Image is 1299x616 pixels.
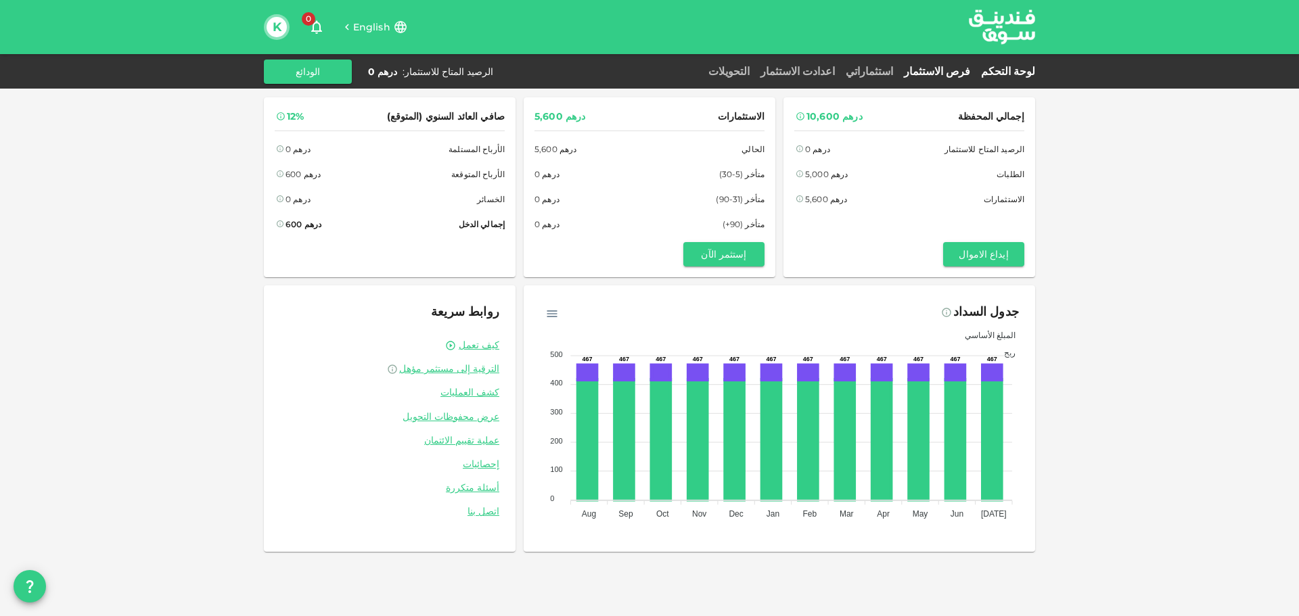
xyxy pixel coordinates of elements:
span: روابط سريعة [431,304,499,319]
div: درهم 0 [534,217,560,231]
button: K [267,17,287,37]
div: درهم 0 [534,167,560,181]
div: 12% [287,108,304,125]
tspan: Feb [803,509,817,519]
a: استثماراتي [840,65,898,78]
tspan: 500 [550,350,562,358]
span: 0 [302,12,315,26]
span: متأخر (31-90) [716,192,765,206]
tspan: Sep [618,509,633,519]
tspan: Aug [582,509,596,519]
tspan: May [913,509,928,519]
div: درهم 600 [286,217,321,231]
div: درهم 0 [286,142,311,156]
span: صافي العائد السنوي (المتوقع) [387,108,505,125]
a: logo [969,1,1035,53]
span: الترقية إلى مستثمر مؤهل [399,362,499,375]
a: عرض محفوظات التحويل [280,410,499,423]
span: English [353,21,390,33]
tspan: Oct [656,509,669,519]
tspan: Nov [692,509,706,519]
span: الطلبات [997,167,1024,181]
span: الاستثمارات [984,192,1024,206]
div: درهم 5,600 [805,192,848,206]
tspan: 0 [550,494,554,502]
button: إستثمر الآن [683,242,765,266]
div: درهم 0 [286,192,311,206]
span: متأخر (90+) [723,217,765,231]
a: كيف تعمل [459,339,499,352]
span: الحالي [742,142,765,156]
a: لوحة التحكم [976,65,1035,78]
a: الترقية إلى مستثمر مؤهل [280,362,499,375]
span: الأرباح المستلمة [449,142,505,156]
span: الأرباح المتوقعة [451,167,505,181]
span: الاستثمارات [718,108,765,125]
span: الخسائر [477,192,505,206]
button: الودائع [264,60,352,84]
span: ربح [994,348,1016,358]
a: إحصائيات [280,458,499,471]
div: جدول السداد [953,302,1019,323]
img: logo [951,1,1053,53]
tspan: Mar [840,509,854,519]
tspan: Apr [877,509,890,519]
tspan: Jan [767,509,779,519]
span: متأخر (5-30) [719,167,765,181]
div: درهم 5,600 [534,108,586,125]
tspan: 100 [550,465,562,473]
a: اعدادت الاستثمار [755,65,840,78]
span: إجمالي الدخل [459,217,505,231]
span: الرصيد المتاح للاستثمار [944,142,1024,156]
tspan: Dec [729,509,743,519]
a: فرص الاستثمار [898,65,976,78]
div: درهم 5,600 [534,142,577,156]
tspan: 400 [550,379,562,387]
a: عملية تقييم الائتمان [280,434,499,447]
div: درهم 10,600 [806,108,863,125]
button: question [14,570,46,602]
tspan: Jun [951,509,963,519]
button: 0 [303,14,330,41]
div: درهم 0 [368,65,397,78]
div: درهم 5,000 [805,167,848,181]
a: اتصل بنا [280,505,499,518]
tspan: 300 [550,408,562,416]
tspan: 200 [550,437,562,445]
a: كشف العمليات [280,386,499,399]
div: درهم 600 [286,167,321,181]
button: إيداع الاموال [943,242,1024,266]
a: التحويلات [703,65,755,78]
tspan: [DATE] [981,509,1007,519]
div: درهم 0 [534,192,560,206]
span: المبلغ الأساسي [955,330,1016,340]
div: الرصيد المتاح للاستثمار : [403,65,493,78]
a: أسئلة متكررة [280,481,499,494]
span: إجمالي المحفظة [958,108,1024,125]
div: درهم 0 [805,142,830,156]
